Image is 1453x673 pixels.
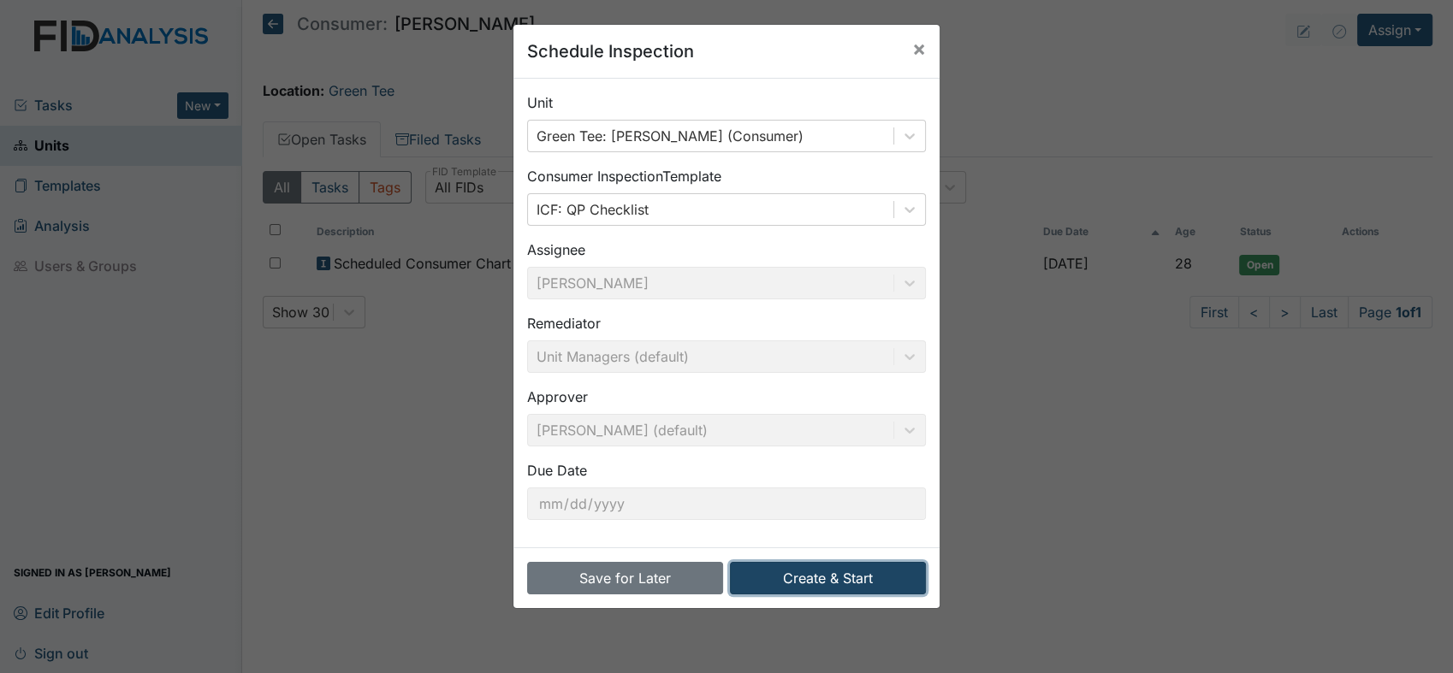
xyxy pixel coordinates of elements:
[527,239,585,260] label: Assignee
[527,387,588,407] label: Approver
[898,25,940,73] button: Close
[537,199,649,220] div: ICF: QP Checklist
[912,36,926,61] span: ×
[527,562,723,594] button: Save for Later
[537,126,804,146] div: Green Tee: [PERSON_NAME] (Consumer)
[527,313,601,334] label: Remediator
[527,166,721,186] label: Consumer Inspection Template
[527,460,587,481] label: Due Date
[527,92,553,113] label: Unit
[527,38,694,64] h5: Schedule Inspection
[730,562,926,594] button: Create & Start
